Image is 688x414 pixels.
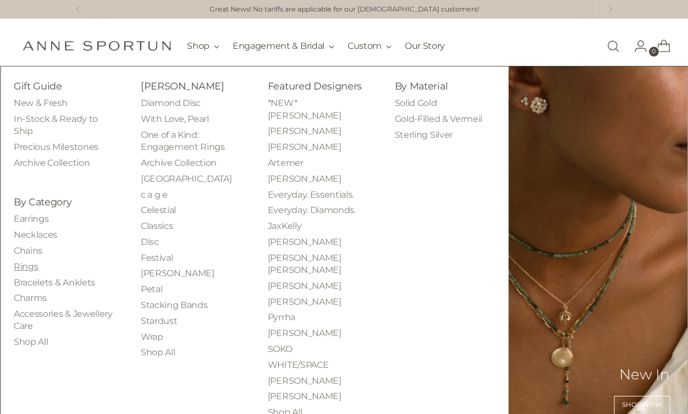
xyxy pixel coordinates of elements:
button: Shop [187,34,219,58]
a: Go to the account page [625,35,647,57]
a: Anne Sportun Fine Jewellery [23,41,171,51]
button: Custom [348,34,392,58]
span: 0 [649,47,659,57]
a: Open search modal [602,35,624,57]
a: Open cart modal [648,35,670,57]
a: Our Story [405,34,445,58]
button: Engagement & Bridal [233,34,334,58]
a: Great News! No tariffs are applicable for our [DEMOGRAPHIC_DATA] customers! [210,4,479,15]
